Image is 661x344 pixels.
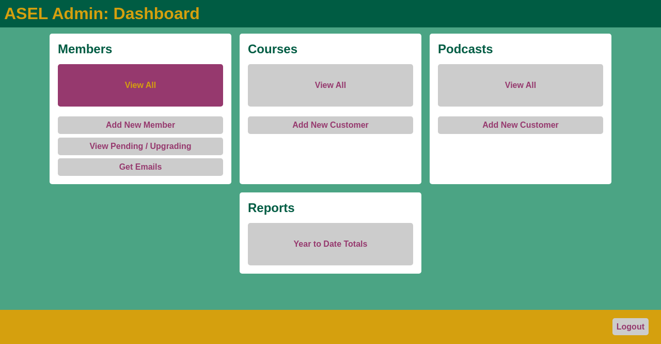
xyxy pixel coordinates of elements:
[438,42,603,56] h2: Podcasts
[438,64,603,107] a: View All
[612,318,649,335] a: Logout
[58,64,223,107] a: View All
[248,116,413,134] a: Add New Customer
[248,64,413,107] a: View All
[58,158,223,176] a: Get Emails
[248,42,413,56] h2: Courses
[4,4,657,23] h1: ASEL Admin: Dashboard
[58,42,223,56] h2: Members
[438,116,603,134] a: Add New Customer
[58,116,223,134] a: Add New Member
[248,201,413,215] h2: Reports
[248,223,413,265] a: Year to Date Totals
[58,138,223,155] a: View Pending / Upgrading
